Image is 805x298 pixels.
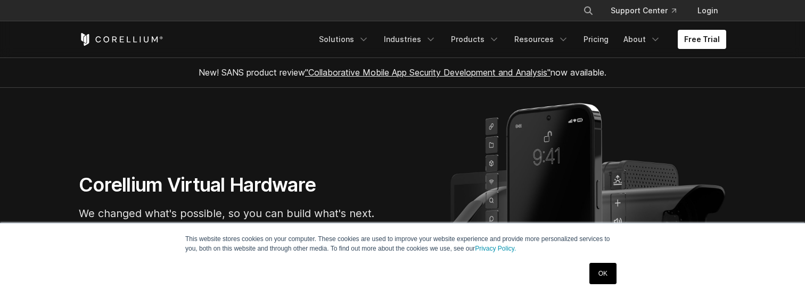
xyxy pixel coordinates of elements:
[577,30,615,49] a: Pricing
[313,30,726,49] div: Navigation Menu
[199,67,606,78] span: New! SANS product review now available.
[445,30,506,49] a: Products
[475,245,516,252] a: Privacy Policy.
[689,1,726,20] a: Login
[185,234,620,253] p: This website stores cookies on your computer. These cookies are used to improve your website expe...
[617,30,667,49] a: About
[508,30,575,49] a: Resources
[602,1,685,20] a: Support Center
[313,30,375,49] a: Solutions
[570,1,726,20] div: Navigation Menu
[678,30,726,49] a: Free Trial
[79,173,398,197] h1: Corellium Virtual Hardware
[589,263,617,284] a: OK
[79,205,398,253] p: We changed what's possible, so you can build what's next. Virtual devices for iOS, Android, and A...
[305,67,551,78] a: "Collaborative Mobile App Security Development and Analysis"
[377,30,442,49] a: Industries
[579,1,598,20] button: Search
[79,33,163,46] a: Corellium Home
